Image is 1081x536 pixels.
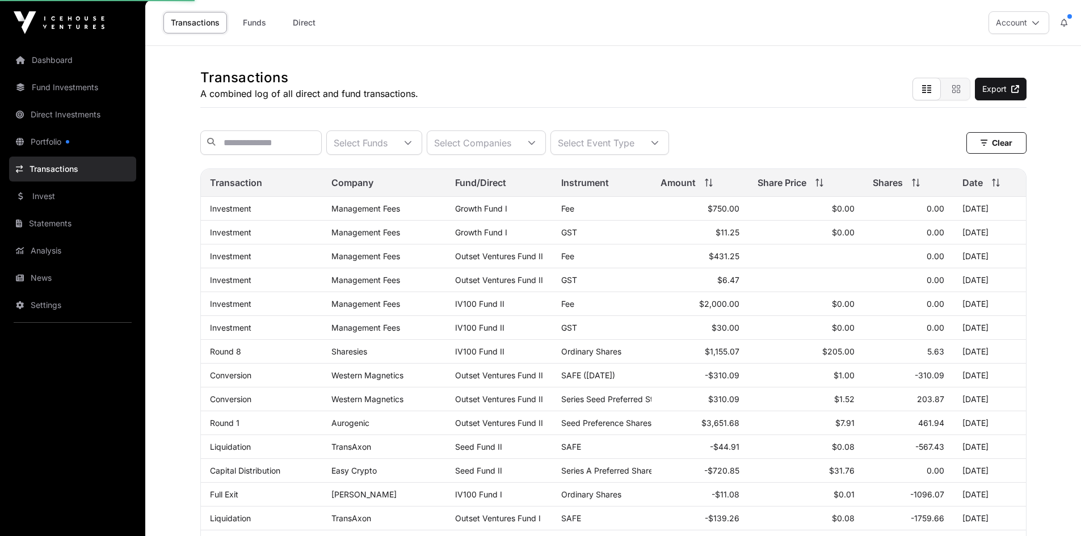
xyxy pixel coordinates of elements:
[953,268,1026,292] td: [DATE]
[455,251,543,261] a: Outset Ventures Fund II
[561,299,574,309] span: Fee
[561,489,621,499] span: Ordinary Shares
[917,394,944,404] span: 203.87
[651,364,748,387] td: -$310.09
[561,394,667,404] span: Series Seed Preferred Stock
[953,435,1026,459] td: [DATE]
[832,204,855,213] span: $0.00
[989,11,1049,34] button: Account
[210,323,251,332] a: Investment
[200,69,418,87] h1: Transactions
[918,418,944,428] span: 461.94
[331,323,437,332] p: Management Fees
[232,12,277,33] a: Funds
[561,251,574,261] span: Fee
[14,11,104,34] img: Icehouse Ventures Logo
[832,442,855,451] span: $0.08
[455,204,507,213] a: Growth Fund I
[210,513,251,523] a: Liquidation
[953,244,1026,268] td: [DATE]
[834,394,855,404] span: $1.52
[651,483,748,507] td: -$11.08
[455,370,543,380] a: Outset Ventures Fund II
[455,418,543,428] a: Outset Ventures Fund II
[927,299,944,309] span: 0.00
[210,299,251,309] a: Investment
[910,489,944,499] span: -1096.07
[9,211,136,236] a: Statements
[561,323,577,332] span: GST
[953,507,1026,530] td: [DATE]
[651,387,748,411] td: $310.09
[331,513,371,523] a: TransAxon
[210,466,280,475] a: Capital Distribution
[200,87,418,100] p: A combined log of all direct and fund transactions.
[9,184,136,209] a: Invest
[927,347,944,356] span: 5.63
[832,299,855,309] span: $0.00
[561,176,609,189] span: Instrument
[331,466,377,475] a: Easy Crypto
[1024,482,1081,536] iframe: Chat Widget
[210,176,262,189] span: Transaction
[561,466,653,475] span: Series A Preferred Share
[953,197,1026,221] td: [DATE]
[561,204,574,213] span: Fee
[331,204,437,213] p: Management Fees
[953,364,1026,387] td: [DATE]
[758,176,806,189] span: Share Price
[873,176,903,189] span: Shares
[455,323,504,332] a: IV100 Fund II
[210,347,241,356] a: Round 8
[561,513,581,523] span: SAFE
[966,132,1027,154] button: Clear
[651,316,748,340] td: $30.00
[327,131,394,154] div: Select Funds
[911,513,944,523] span: -1759.66
[210,227,251,237] a: Investment
[661,176,696,189] span: Amount
[834,489,855,499] span: $0.01
[427,131,518,154] div: Select Companies
[210,418,239,428] a: Round 1
[455,299,504,309] a: IV100 Fund II
[9,238,136,263] a: Analysis
[9,102,136,127] a: Direct Investments
[953,411,1026,435] td: [DATE]
[915,442,944,451] span: -567.43
[331,275,437,285] p: Management Fees
[651,197,748,221] td: $750.00
[9,75,136,100] a: Fund Investments
[834,370,855,380] span: $1.00
[561,370,615,380] span: SAFE ([DATE])
[455,513,541,523] a: Outset Ventures Fund I
[210,489,238,499] a: Full Exit
[210,370,251,380] a: Conversion
[455,442,502,451] a: Seed Fund II
[210,251,251,261] a: Investment
[953,459,1026,483] td: [DATE]
[953,292,1026,316] td: [DATE]
[210,394,251,404] a: Conversion
[927,323,944,332] span: 0.00
[953,316,1026,340] td: [DATE]
[9,293,136,318] a: Settings
[953,387,1026,411] td: [DATE]
[561,418,651,428] span: Seed Preference Shares
[331,176,373,189] span: Company
[455,227,507,237] a: Growth Fund I
[210,275,251,285] a: Investment
[651,340,748,364] td: $1,155.07
[927,204,944,213] span: 0.00
[953,483,1026,507] td: [DATE]
[210,204,251,213] a: Investment
[9,129,136,154] a: Portfolio
[927,275,944,285] span: 0.00
[962,176,983,189] span: Date
[331,347,367,356] a: Sharesies
[651,459,748,483] td: -$720.85
[9,157,136,182] a: Transactions
[927,466,944,475] span: 0.00
[561,347,621,356] span: Ordinary Shares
